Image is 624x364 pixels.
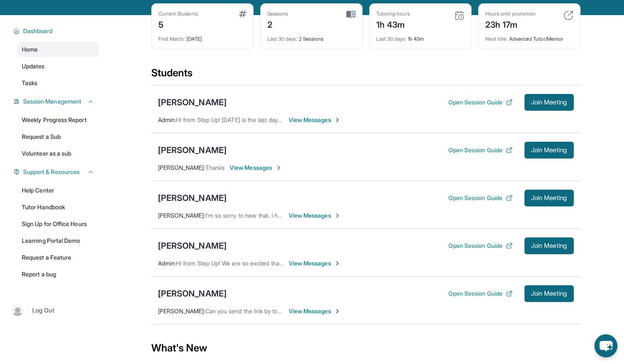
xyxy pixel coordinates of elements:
span: View Messages [289,211,341,220]
span: I'm so sorry to hear that. I hope you and your family get better soon! Let me know when we can st... [205,212,605,219]
img: Chevron-Right [275,164,282,171]
a: Request a Feature [17,250,99,265]
a: Home [17,42,99,57]
span: View Messages [230,164,282,172]
div: 1h 43m [376,31,464,42]
div: 5 [158,17,198,31]
span: First Match : [158,36,185,42]
div: 1h 43m [376,17,410,31]
span: Join Meeting [531,100,567,105]
span: View Messages [289,259,341,268]
div: 2 [267,17,288,31]
img: user-img [12,304,23,316]
a: Volunteer as a sub [17,146,99,161]
div: Tutoring hours [376,10,410,17]
div: Current Students [158,10,198,17]
img: Chevron-Right [334,308,341,315]
button: Session Management [20,97,94,106]
div: 23h 17m [485,17,536,31]
div: Students [151,66,580,85]
span: Log Out [32,306,54,315]
span: Last 30 days : [267,36,298,42]
button: Join Meeting [524,237,574,254]
span: Updates [22,62,45,70]
a: Weekly Progress Report [17,112,99,127]
button: Join Meeting [524,142,574,159]
div: 2 Sessions [267,31,355,42]
div: Sessions [267,10,288,17]
button: Open Session Guide [448,289,512,298]
button: Join Meeting [524,285,574,302]
img: Chevron-Right [334,117,341,123]
img: card [346,10,355,18]
button: Join Meeting [524,190,574,206]
span: Support & Resources [23,168,80,176]
a: Updates [17,59,99,74]
span: Thanks [205,164,225,171]
a: Sign Up for Office Hours [17,216,99,231]
a: Learning Portal Demo [17,233,99,248]
span: Session Management [23,97,81,106]
img: Chevron-Right [334,212,341,219]
span: Join Meeting [531,291,567,296]
span: [PERSON_NAME] : [158,212,205,219]
span: Admin : [158,116,176,123]
div: [PERSON_NAME] [158,240,227,252]
img: card [563,10,573,21]
a: Report a bug [17,267,99,282]
span: Home [22,45,38,54]
a: Help Center [17,183,99,198]
span: View Messages [289,116,341,124]
div: [PERSON_NAME] [158,288,227,299]
span: | [27,305,29,315]
div: [PERSON_NAME] [158,192,227,204]
button: Dashboard [20,27,94,35]
span: Join Meeting [531,148,567,153]
a: |Log Out [8,301,99,320]
button: chat-button [594,334,617,357]
span: View Messages [289,307,341,315]
div: Advanced Tutor/Mentor [485,31,573,42]
span: Tasks [22,79,37,87]
span: [PERSON_NAME] : [158,164,205,171]
img: card [239,10,246,17]
span: Join Meeting [531,243,567,248]
span: Admin : [158,260,176,267]
span: Hi from Step Up! We are so excited that you are matched with one another. We hope that you have a... [176,260,533,267]
div: [DATE] [158,31,246,42]
button: Open Session Guide [448,194,512,202]
button: Open Session Guide [448,98,512,107]
img: card [454,10,464,21]
span: Last 30 days : [376,36,407,42]
a: Tutor Handbook [17,200,99,215]
div: Hours until promotion [485,10,536,17]
button: Support & Resources [20,168,94,176]
span: Can you send the link by tonight ? I'll need my husband to set it up for [PERSON_NAME] before he ... [205,307,542,315]
span: [PERSON_NAME] : [158,307,205,315]
button: Open Session Guide [448,146,512,154]
button: Join Meeting [524,94,574,111]
div: [PERSON_NAME] [158,96,227,108]
a: Request a Sub [17,129,99,144]
div: [PERSON_NAME] [158,144,227,156]
button: Open Session Guide [448,242,512,250]
span: Next title : [485,36,508,42]
span: Dashboard [23,27,53,35]
a: Tasks [17,75,99,91]
span: Join Meeting [531,195,567,200]
img: Chevron-Right [334,260,341,267]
